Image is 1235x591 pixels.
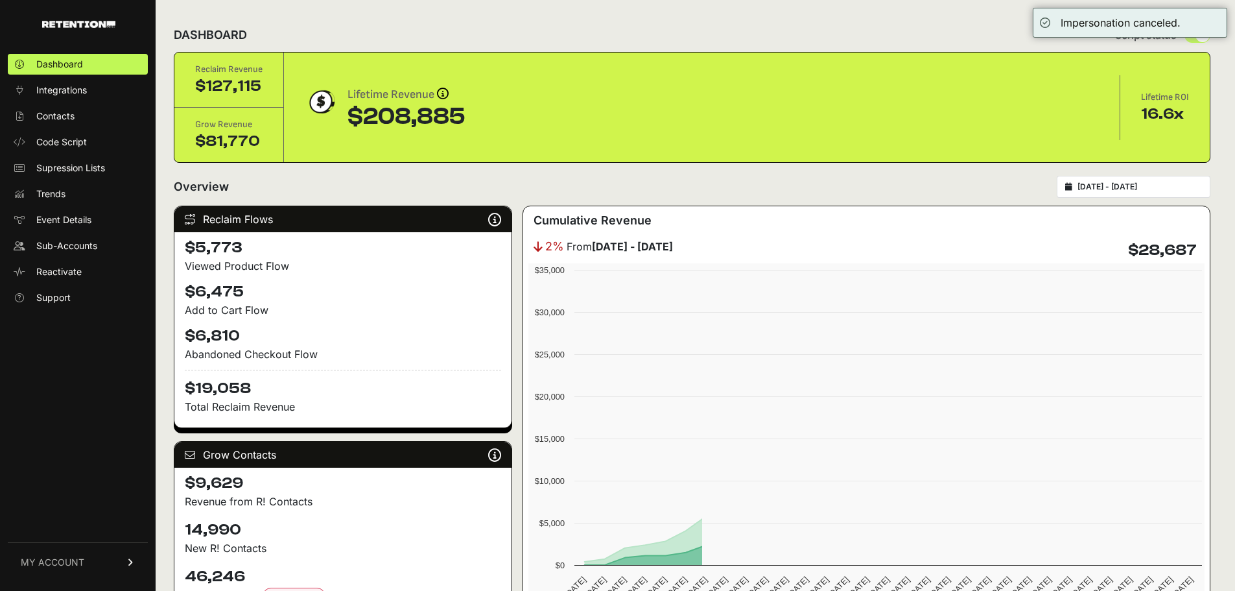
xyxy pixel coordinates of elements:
span: Integrations [36,84,87,97]
a: Code Script [8,132,148,152]
text: $25,000 [535,350,565,359]
span: Contacts [36,110,75,123]
span: Reactivate [36,265,82,278]
h4: 14,990 [185,520,501,540]
text: $15,000 [535,434,565,444]
p: Revenue from R! Contacts [185,494,501,509]
a: Dashboard [8,54,148,75]
div: Add to Cart Flow [185,302,501,318]
a: Trends [8,184,148,204]
span: MY ACCOUNT [21,556,84,569]
div: Impersonation canceled. [1061,15,1181,30]
a: Support [8,287,148,308]
h4: $28,687 [1128,240,1197,261]
h4: 46,246 [185,566,501,587]
text: $30,000 [535,308,565,317]
a: Contacts [8,106,148,127]
div: Reclaim Flows [174,206,512,232]
h4: $6,810 [185,326,501,346]
div: Lifetime Revenue [347,86,465,104]
div: Reclaim Revenue [195,63,263,76]
span: Supression Lists [36,162,105,175]
span: From [567,239,673,254]
h4: $6,475 [185,282,501,302]
div: $81,770 [195,131,263,152]
div: 16.6x [1141,104,1189,125]
h2: Overview [174,178,229,196]
p: Total Reclaim Revenue [185,399,501,415]
img: dollar-coin-05c43ed7efb7bc0c12610022525b4bbbb207c7efeef5aecc26f025e68dcafac9.png [305,86,337,118]
span: Dashboard [36,58,83,71]
h4: $9,629 [185,473,501,494]
span: Support [36,291,71,304]
div: Viewed Product Flow [185,258,501,274]
h4: $19,058 [185,370,501,399]
div: Abandoned Checkout Flow [185,346,501,362]
text: $35,000 [535,265,565,275]
a: Event Details [8,210,148,230]
div: Lifetime ROI [1141,91,1189,104]
span: Sub-Accounts [36,239,97,252]
h4: $5,773 [185,237,501,258]
text: $20,000 [535,392,565,402]
a: Sub-Accounts [8,235,148,256]
text: $0 [556,561,565,570]
a: Supression Lists [8,158,148,178]
p: New R! Contacts [185,540,501,556]
text: $5,000 [539,518,565,528]
strong: [DATE] - [DATE] [592,240,673,253]
h3: Cumulative Revenue [534,211,652,230]
a: MY ACCOUNT [8,542,148,582]
div: Grow Revenue [195,118,263,131]
div: $208,885 [347,104,465,130]
a: Reactivate [8,261,148,282]
h2: DASHBOARD [174,26,247,44]
img: Retention.com [42,21,115,28]
div: $127,115 [195,76,263,97]
text: $10,000 [535,476,565,486]
span: Code Script [36,136,87,149]
span: Trends [36,187,65,200]
span: 2% [545,237,564,256]
div: Grow Contacts [174,442,512,468]
a: Integrations [8,80,148,101]
span: Event Details [36,213,91,226]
